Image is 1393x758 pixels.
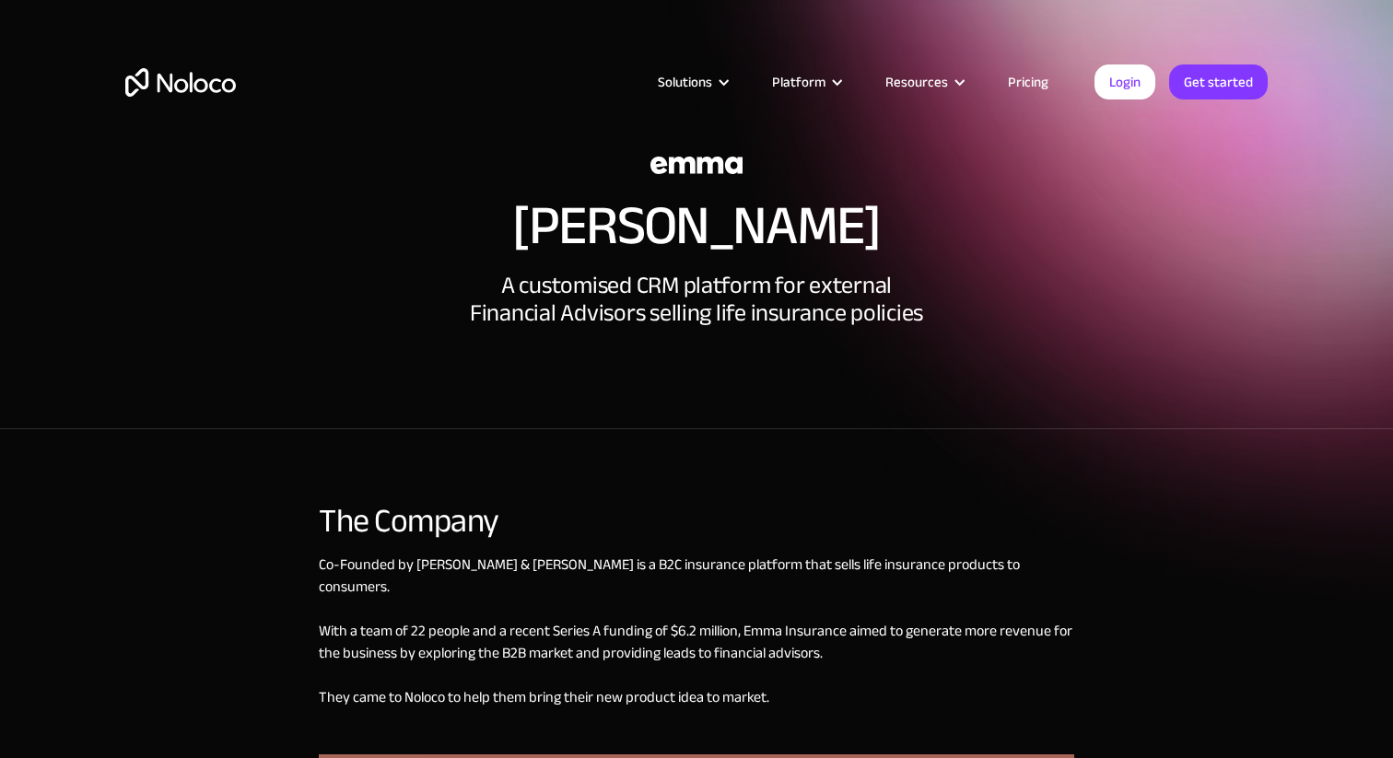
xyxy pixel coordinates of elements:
a: home [125,68,236,97]
a: Get started [1169,64,1268,99]
h1: [PERSON_NAME] [512,198,880,253]
div: Resources [885,70,948,94]
div: A customised CRM platform for external Financial Advisors selling life insurance policies [470,272,923,327]
a: Pricing [985,70,1071,94]
div: Platform [772,70,825,94]
a: Login [1094,64,1155,99]
div: Solutions [635,70,749,94]
div: Platform [749,70,862,94]
div: The Company [319,503,1074,540]
div: Resources [862,70,985,94]
div: Co-Founded by [PERSON_NAME] & [PERSON_NAME] is a B2C insurance platform that sells life insurance... [319,554,1074,754]
div: Solutions [658,70,712,94]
